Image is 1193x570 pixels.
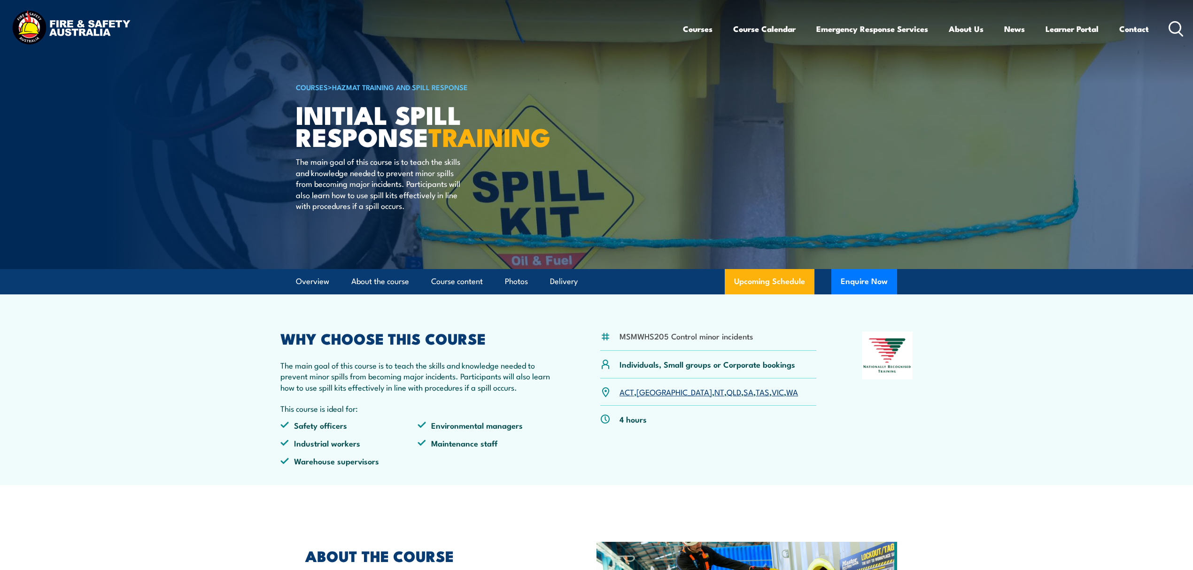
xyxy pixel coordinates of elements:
[816,16,928,41] a: Emergency Response Services
[714,386,724,397] a: NT
[428,116,550,155] strong: TRAINING
[1004,16,1025,41] a: News
[351,269,409,294] a: About the course
[418,438,555,448] li: Maintenance staff
[296,82,328,92] a: COURSES
[280,331,555,345] h2: WHY CHOOSE THIS COURSE
[756,386,769,397] a: TAS
[744,386,753,397] a: SA
[620,386,798,397] p: , , , , , , ,
[296,156,467,211] p: The main goal of this course is to teach the skills and knowledge needed to prevent minor spills ...
[620,414,647,424] p: 4 hours
[831,269,897,294] button: Enquire Now
[862,331,913,379] img: Nationally Recognised Training logo.
[725,269,814,294] a: Upcoming Schedule
[636,386,712,397] a: [GEOGRAPHIC_DATA]
[305,549,553,562] h2: ABOUT THE COURSE
[683,16,713,41] a: Courses
[418,420,555,431] li: Environmental managers
[727,386,741,397] a: QLD
[296,269,329,294] a: Overview
[280,420,418,431] li: Safety officers
[280,438,418,448] li: Industrial workers
[280,403,555,414] p: This course is ideal for:
[332,82,468,92] a: HAZMAT Training and Spill Response
[733,16,796,41] a: Course Calendar
[296,81,528,92] h6: >
[505,269,528,294] a: Photos
[1119,16,1149,41] a: Contact
[280,455,418,466] li: Warehouse supervisors
[620,359,795,370] p: Individuals, Small groups or Corporate bookings
[431,269,483,294] a: Course content
[772,386,784,397] a: VIC
[620,386,634,397] a: ACT
[786,386,798,397] a: WA
[296,103,528,147] h1: Initial Spill Response
[280,360,555,393] p: The main goal of this course is to teach the skills and knowledge needed to prevent minor spills ...
[949,16,984,41] a: About Us
[1046,16,1099,41] a: Learner Portal
[620,331,753,341] li: MSMWHS205 Control minor incidents
[550,269,578,294] a: Delivery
